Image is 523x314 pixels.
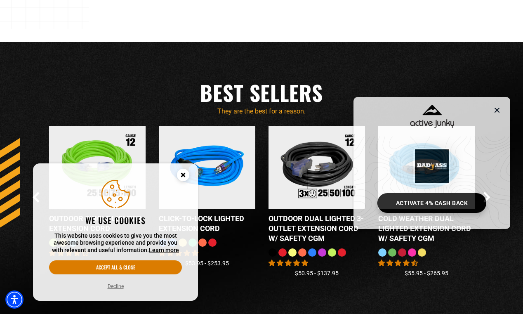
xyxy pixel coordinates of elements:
img: 2LvXUIAAAAASUVORK5CYII= [492,105,502,115]
div: Accessibility Menu [5,290,24,309]
a: Outdoor Dual Lighted 3-Outlet Extension Cord w/ Safety CGM Outdoor Dual Lighted 3-Outlet Extensio... [269,126,365,248]
img: Bad Ass Extension [415,149,449,183]
button: Accept all & close [49,260,182,274]
div: Outdoor Dual Lighted 3-Outlet Extension Cord w/ Safety CGM [269,214,365,243]
p: This website uses cookies to give you the most awesome browsing experience and provide you with r... [49,232,182,254]
img: Outdoor Dual Lighted 3-Outlet Extension Cord w/ Safety CGM [271,125,363,209]
a: Outdoor Single Lighted Extension Cord Outdoor Single Lighted Extension Cord [49,126,146,238]
a: blue Click-to-Lock Lighted Extension Cord [159,126,255,238]
button: Previous Slide [33,192,40,203]
button: Decline [105,282,126,290]
div: $55.95 - $265.95 [378,269,475,278]
a: This website uses cookies to give you the most awesome browsing experience and provide you with r... [149,247,179,253]
h2: We use cookies [49,215,182,226]
div: $50.95 - $137.95 [269,269,365,278]
h2: Best Sellers [33,79,490,106]
img: mCS4gAAAABJRU5ErkJggg== [410,105,454,128]
span: 4.61 stars [378,259,418,267]
aside: Cookie Consent [33,163,198,301]
p: They are the best for a reason. [33,106,490,116]
button: Activate 4% Cash Back [377,193,486,213]
div: $53.95 - $253.95 [159,259,255,268]
span: 4.80 stars [269,259,308,267]
img: blue [161,125,254,209]
div: Click-to-Lock Lighted Extension Cord [159,214,255,234]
